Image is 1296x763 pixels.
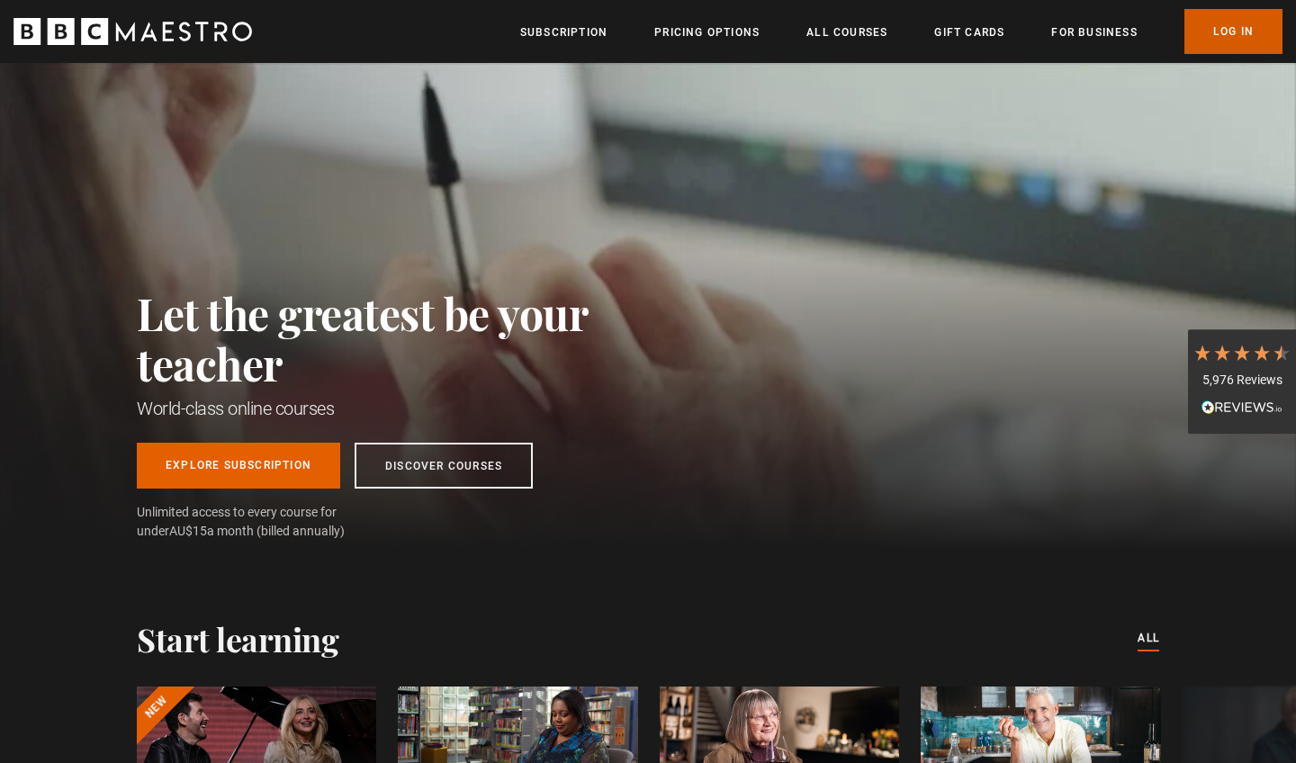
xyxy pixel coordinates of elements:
div: Read All Reviews [1192,399,1291,420]
a: All Courses [806,23,887,41]
a: All [1138,629,1159,649]
h1: World-class online courses [137,396,668,421]
div: 4.7 Stars [1192,343,1291,363]
a: Pricing Options [654,23,760,41]
img: REVIEWS.io [1201,400,1282,413]
svg: BBC Maestro [13,18,252,45]
span: Unlimited access to every course for under a month (billed annually) [137,503,380,541]
div: 5,976 ReviewsRead All Reviews [1188,329,1296,434]
a: Explore Subscription [137,443,340,489]
a: Discover Courses [355,443,533,489]
a: Log In [1184,9,1282,54]
h2: Start learning [137,620,338,658]
h2: Let the greatest be your teacher [137,288,668,389]
a: Gift Cards [934,23,1004,41]
a: For business [1051,23,1137,41]
nav: Primary [520,9,1282,54]
span: AU$15 [169,524,207,538]
div: 5,976 Reviews [1192,372,1291,390]
a: Subscription [520,23,607,41]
